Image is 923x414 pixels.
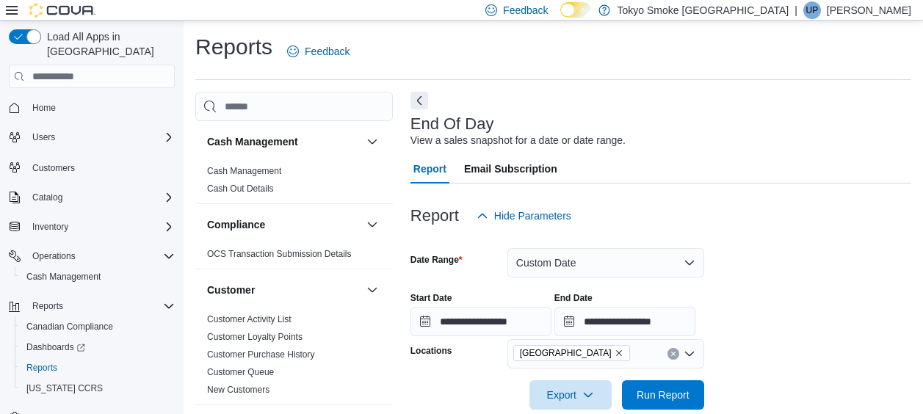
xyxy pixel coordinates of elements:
button: Hide Parameters [471,201,577,230]
span: Users [26,128,175,146]
div: View a sales snapshot for a date or date range. [410,133,626,148]
div: Customer [195,310,393,404]
a: Customer Purchase History [207,349,315,360]
span: Hide Parameters [494,208,571,223]
button: Inventory [26,218,74,236]
span: [US_STATE] CCRS [26,382,103,394]
span: [GEOGRAPHIC_DATA] [520,346,612,360]
label: Locations [410,345,452,357]
span: Run Report [637,388,689,402]
button: Cash Management [15,266,181,287]
span: Reports [26,297,175,315]
h3: Compliance [207,217,265,232]
span: Cash Out Details [207,183,274,195]
span: Canadian Compliance [21,318,175,335]
button: Cash Management [363,133,381,150]
input: Press the down key to open a popover containing a calendar. [554,307,695,336]
a: Dashboards [21,338,91,356]
button: [US_STATE] CCRS [15,378,181,399]
button: Customer [363,281,381,299]
button: Users [26,128,61,146]
span: Catalog [26,189,175,206]
a: Customer Loyalty Points [207,332,303,342]
a: Customer Activity List [207,314,292,324]
label: Start Date [410,292,452,304]
a: OCS Transaction Submission Details [207,249,352,259]
span: Home [26,98,175,117]
a: New Customers [207,385,269,395]
h3: Report [410,207,459,225]
span: Customer Purchase History [207,349,315,360]
button: Customers [3,156,181,178]
label: Date Range [410,254,463,266]
button: Compliance [207,217,361,232]
span: Users [32,131,55,143]
button: Clear input [667,348,679,360]
span: UP [806,1,819,19]
img: Cova [29,3,95,18]
a: Feedback [281,37,355,66]
input: Dark Mode [560,2,591,18]
a: Dashboards [15,337,181,357]
button: Reports [26,297,69,315]
button: Reports [15,357,181,378]
span: Home [32,102,56,114]
span: Dashboards [26,341,85,353]
div: Unike Patel [803,1,821,19]
span: Reports [21,359,175,377]
span: Reports [26,362,57,374]
p: | [794,1,797,19]
span: Email Subscription [464,154,557,184]
p: [PERSON_NAME] [827,1,911,19]
button: Remove Port Elgin from selection in this group [615,349,623,357]
span: Reports [32,300,63,312]
button: Inventory [3,217,181,237]
a: Cash Management [21,268,106,286]
button: Run Report [622,380,704,410]
button: Next [410,92,428,109]
span: Cash Management [207,165,281,177]
h3: Cash Management [207,134,298,149]
span: Export [538,380,603,410]
span: OCS Transaction Submission Details [207,248,352,260]
span: Dashboards [21,338,175,356]
button: Users [3,127,181,148]
span: Operations [26,247,175,265]
span: Cash Management [21,268,175,286]
a: Home [26,99,62,117]
button: Home [3,97,181,118]
button: Customer [207,283,361,297]
a: Cash Management [207,166,281,176]
h1: Reports [195,32,272,62]
button: Custom Date [507,248,704,277]
button: Cash Management [207,134,361,149]
div: Cash Management [195,162,393,203]
span: Cash Management [26,271,101,283]
span: Port Elgin [513,345,630,361]
span: Feedback [305,44,350,59]
button: Operations [26,247,82,265]
span: Inventory [32,221,68,233]
span: Customers [32,162,75,174]
span: Inventory [26,218,175,236]
a: Cash Out Details [207,184,274,194]
a: Customer Queue [207,367,274,377]
span: New Customers [207,384,269,396]
button: Open list of options [684,348,695,360]
span: Operations [32,250,76,262]
h3: End Of Day [410,115,494,133]
button: Reports [3,296,181,316]
span: Catalog [32,192,62,203]
div: Compliance [195,245,393,269]
a: Canadian Compliance [21,318,119,335]
input: Press the down key to open a popover containing a calendar. [410,307,551,336]
button: Canadian Compliance [15,316,181,337]
span: Customer Loyalty Points [207,331,303,343]
span: Canadian Compliance [26,321,113,333]
span: Washington CCRS [21,379,175,397]
button: Compliance [363,216,381,233]
a: Reports [21,359,63,377]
